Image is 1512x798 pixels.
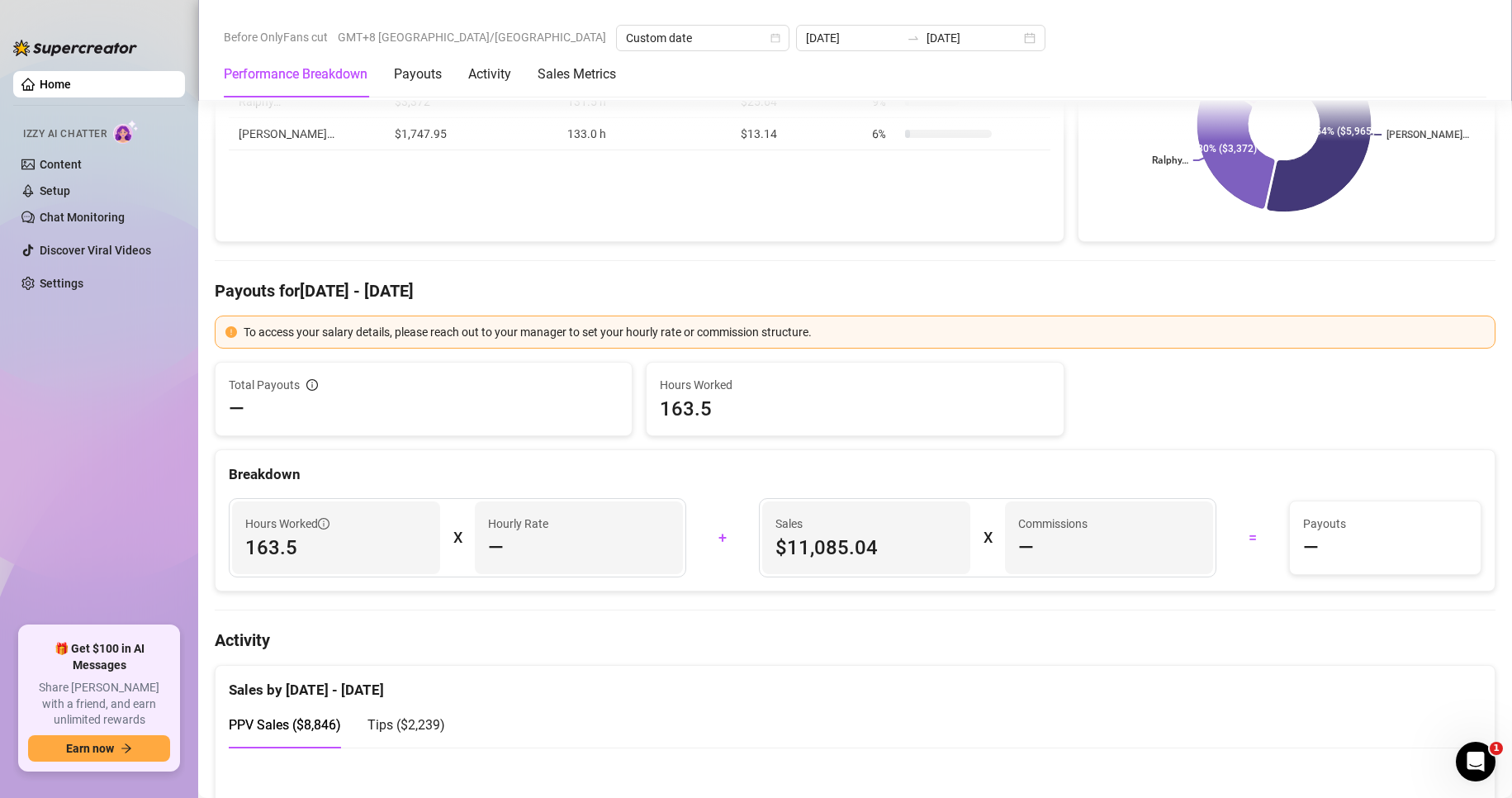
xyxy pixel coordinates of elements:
[40,211,125,224] a: Chat Monitoring
[121,743,132,754] span: arrow-right
[229,86,385,118] td: Ralphy…
[394,64,442,84] div: Payouts
[28,680,170,729] span: Share [PERSON_NAME] with a friend, and earn unlimited rewards
[468,64,511,84] div: Activity
[224,25,328,50] span: Before OnlyFans cut
[453,525,462,551] div: X
[660,376,1050,394] span: Hours Worked
[907,31,920,45] span: to
[770,33,780,43] span: calendar
[984,525,992,551] div: X
[660,396,1050,422] span: 163.5
[40,277,83,290] a: Settings
[1303,515,1467,533] span: Payouts
[40,78,71,91] a: Home
[488,515,548,533] article: Hourly Rate
[1490,742,1503,755] span: 1
[1456,742,1495,781] iframe: Intercom live chat
[225,326,237,338] span: exclamation-circle
[696,525,749,551] div: +
[66,742,114,755] span: Earn now
[1018,534,1034,561] span: —
[927,29,1021,47] input: End date
[731,86,862,118] td: $25.64
[13,40,137,56] img: logo-BBDzfeDw.svg
[907,31,920,45] span: swap-right
[557,118,731,150] td: 133.0 h
[245,534,427,561] span: 163.5
[306,379,318,391] span: info-circle
[244,323,1485,341] div: To access your salary details, please reach out to your manager to set your hourly rate or commis...
[28,641,170,673] span: 🎁 Get $100 in AI Messages
[872,125,898,143] span: 6 %
[731,118,862,150] td: $13.14
[338,25,606,50] span: GMT+8 [GEOGRAPHIC_DATA]/[GEOGRAPHIC_DATA]
[229,717,341,733] span: PPV Sales ( $8,846 )
[626,26,780,50] span: Custom date
[113,120,139,144] img: AI Chatter
[318,518,329,530] span: info-circle
[40,244,151,257] a: Discover Viral Videos
[1018,515,1088,533] article: Commissions
[1226,525,1279,551] div: =
[872,93,898,111] span: 9 %
[806,29,900,47] input: Start date
[229,396,244,422] span: —
[215,629,1495,652] h4: Activity
[775,515,957,533] span: Sales
[557,86,731,118] td: 131.5 h
[385,86,557,118] td: $3,372
[1152,154,1188,166] text: Ralphy…
[40,184,70,197] a: Setup
[1386,129,1469,140] text: [PERSON_NAME]…
[23,126,107,142] span: Izzy AI Chatter
[367,717,445,733] span: Tips ( $2,239 )
[229,463,1481,486] div: Breakdown
[538,64,616,84] div: Sales Metrics
[385,118,557,150] td: $1,747.95
[215,279,1495,302] h4: Payouts for [DATE] - [DATE]
[245,515,329,533] span: Hours Worked
[1303,534,1319,561] span: —
[224,64,367,84] div: Performance Breakdown
[775,534,957,561] span: $11,085.04
[229,376,300,394] span: Total Payouts
[229,666,1481,701] div: Sales by [DATE] - [DATE]
[488,534,504,561] span: —
[229,118,385,150] td: [PERSON_NAME]…
[28,735,170,762] button: Earn nowarrow-right
[40,158,82,171] a: Content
